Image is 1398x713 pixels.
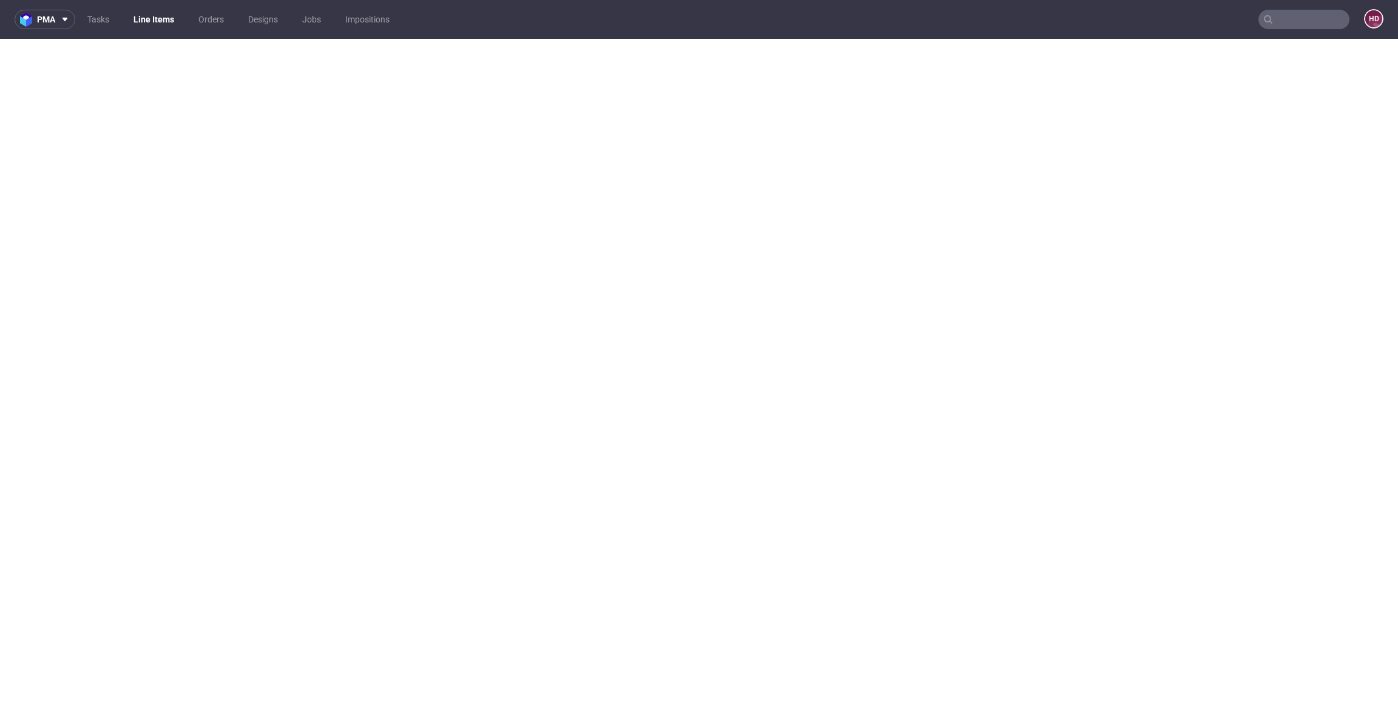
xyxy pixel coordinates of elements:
a: Orders [191,10,231,29]
figcaption: HD [1365,10,1382,27]
img: logo [20,13,37,27]
a: Impositions [338,10,397,29]
a: Tasks [80,10,116,29]
a: Jobs [295,10,328,29]
button: pma [15,10,75,29]
span: pma [37,15,55,24]
a: Designs [241,10,285,29]
a: Line Items [126,10,181,29]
